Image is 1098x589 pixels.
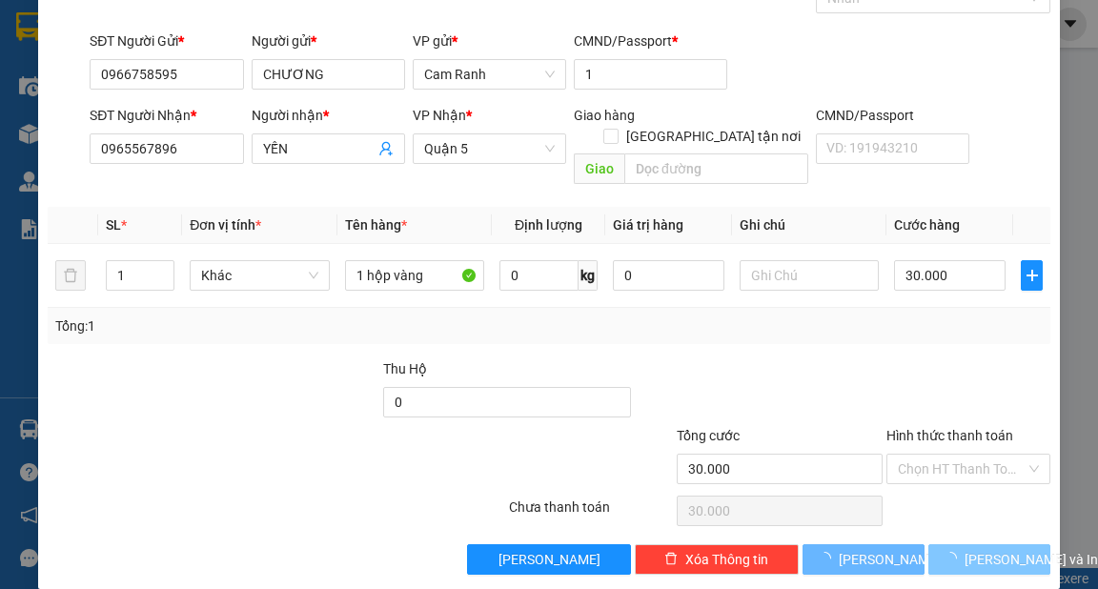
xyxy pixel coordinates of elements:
[839,549,941,570] span: [PERSON_NAME]
[498,549,600,570] span: [PERSON_NAME]
[677,428,740,443] span: Tổng cước
[818,552,839,565] span: loading
[886,428,1013,443] label: Hình thức thanh toán
[928,544,1050,575] button: [PERSON_NAME] và In
[252,30,405,51] div: Người gửi
[613,260,724,291] input: 0
[383,361,427,376] span: Thu Hộ
[1022,268,1041,283] span: plus
[579,260,598,291] span: kg
[201,261,318,290] span: Khác
[1021,260,1042,291] button: plus
[413,108,466,123] span: VP Nhận
[664,552,678,567] span: delete
[467,544,631,575] button: [PERSON_NAME]
[613,217,683,233] span: Giá trị hàng
[507,497,675,530] div: Chưa thanh toán
[515,217,582,233] span: Định lượng
[574,30,727,51] div: CMND/Passport
[345,217,407,233] span: Tên hàng
[732,207,887,244] th: Ghi chú
[378,141,394,156] span: user-add
[90,30,243,51] div: SĐT Người Gửi
[574,108,635,123] span: Giao hàng
[965,549,1098,570] span: [PERSON_NAME] và In
[894,217,960,233] span: Cước hàng
[619,126,808,147] span: [GEOGRAPHIC_DATA] tận nơi
[413,30,566,51] div: VP gửi
[55,260,86,291] button: delete
[944,552,965,565] span: loading
[106,217,121,233] span: SL
[252,105,405,126] div: Người nhận
[635,544,799,575] button: deleteXóa Thông tin
[574,153,624,184] span: Giao
[55,315,425,336] div: Tổng: 1
[90,105,243,126] div: SĐT Người Nhận
[803,544,925,575] button: [PERSON_NAME]
[424,134,555,163] span: Quận 5
[345,260,485,291] input: VD: Bàn, Ghế
[740,260,880,291] input: Ghi Chú
[816,105,969,126] div: CMND/Passport
[685,549,768,570] span: Xóa Thông tin
[424,60,555,89] span: Cam Ranh
[624,153,808,184] input: Dọc đường
[190,217,261,233] span: Đơn vị tính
